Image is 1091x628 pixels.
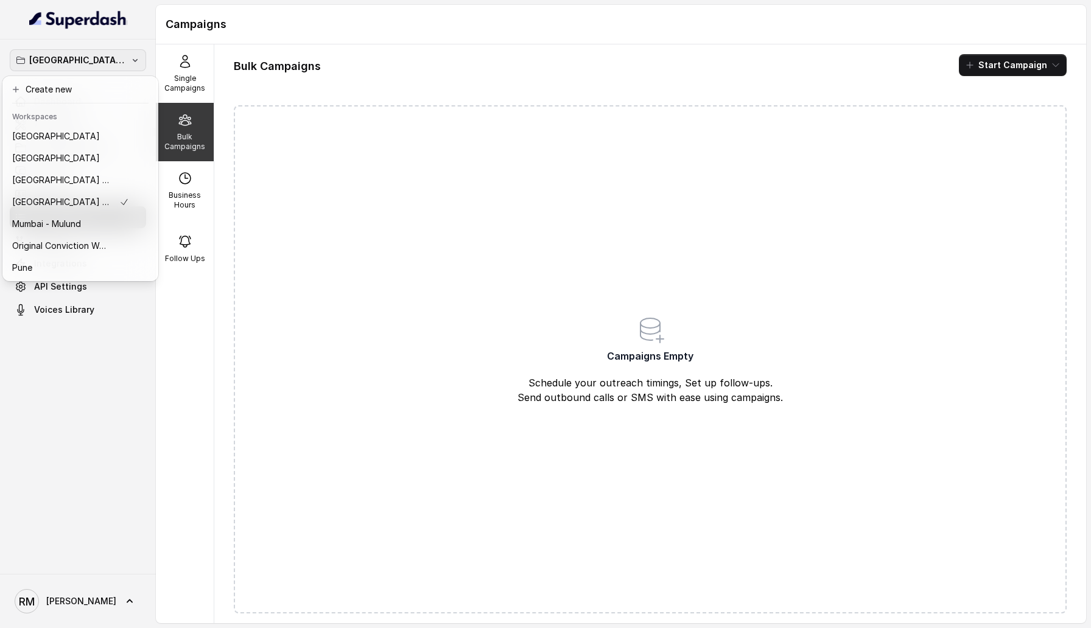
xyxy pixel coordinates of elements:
[12,195,110,209] p: [GEOGRAPHIC_DATA] - [GEOGRAPHIC_DATA] - [GEOGRAPHIC_DATA]
[29,53,127,68] p: [GEOGRAPHIC_DATA] - [GEOGRAPHIC_DATA] - [GEOGRAPHIC_DATA]
[12,239,110,253] p: Original Conviction Workspace
[5,106,156,125] header: Workspaces
[12,129,100,144] p: [GEOGRAPHIC_DATA]
[2,76,158,281] div: [GEOGRAPHIC_DATA] - [GEOGRAPHIC_DATA] - [GEOGRAPHIC_DATA]
[12,217,81,231] p: Mumbai - Mulund
[5,78,156,100] button: Create new
[12,173,110,187] p: ⁠⁠[GEOGRAPHIC_DATA] - Ijmima - [GEOGRAPHIC_DATA]
[12,260,32,275] p: Pune
[10,49,146,71] button: [GEOGRAPHIC_DATA] - [GEOGRAPHIC_DATA] - [GEOGRAPHIC_DATA]
[12,151,100,166] p: [GEOGRAPHIC_DATA]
